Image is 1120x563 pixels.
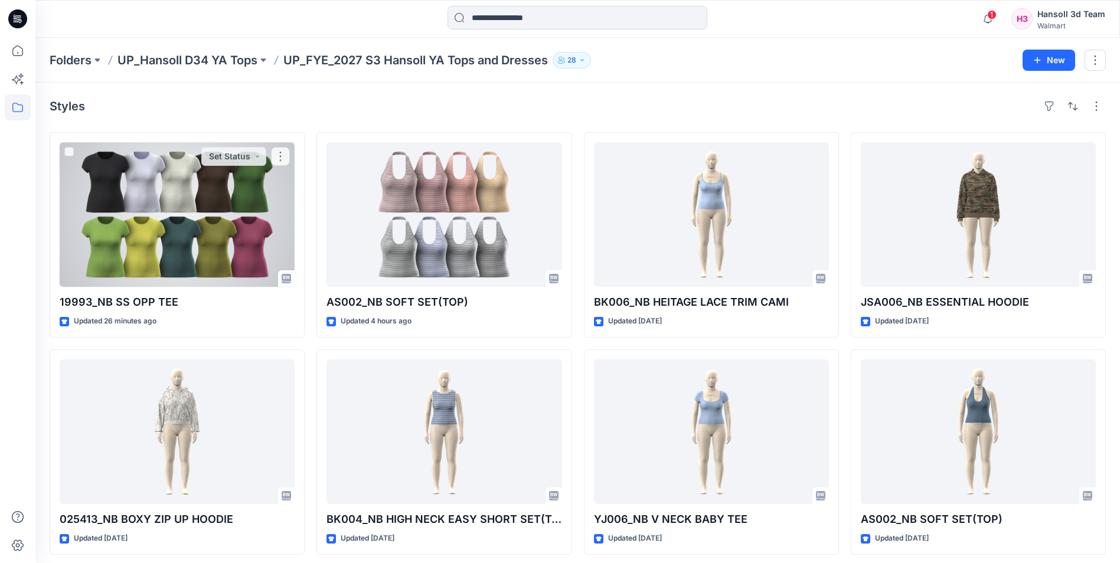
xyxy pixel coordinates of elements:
[326,142,561,287] a: AS002_NB SOFT SET(TOP)
[608,532,662,545] p: Updated [DATE]
[875,315,929,328] p: Updated [DATE]
[50,99,85,113] h4: Styles
[861,294,1096,310] p: JSA006_NB ESSENTIAL HOODIE
[1023,50,1075,71] button: New
[987,10,997,19] span: 1
[341,315,412,328] p: Updated 4 hours ago
[594,142,829,287] a: BK006_NB HEITAGE LACE TRIM CAMI
[567,54,576,67] p: 28
[60,511,295,528] p: 025413_NB BOXY ZIP UP HOODIE
[594,511,829,528] p: YJ006_NB V NECK BABY TEE
[60,294,295,310] p: 19993_NB SS OPP TEE
[74,532,128,545] p: Updated [DATE]
[861,359,1096,504] a: AS002_NB SOFT SET(TOP)
[117,52,257,68] a: UP_Hansoll D34 YA Tops
[74,315,156,328] p: Updated 26 minutes ago
[608,315,662,328] p: Updated [DATE]
[326,359,561,504] a: BK004_NB HIGH NECK EASY SHORT SET(TOP)
[1037,21,1105,30] div: Walmart
[875,532,929,545] p: Updated [DATE]
[326,294,561,310] p: AS002_NB SOFT SET(TOP)
[60,142,295,287] a: 19993_NB SS OPP TEE
[861,142,1096,287] a: JSA006_NB ESSENTIAL HOODIE
[60,359,295,504] a: 025413_NB BOXY ZIP UP HOODIE
[594,294,829,310] p: BK006_NB HEITAGE LACE TRIM CAMI
[861,511,1096,528] p: AS002_NB SOFT SET(TOP)
[1011,8,1033,30] div: H3
[594,359,829,504] a: YJ006_NB V NECK BABY TEE
[341,532,394,545] p: Updated [DATE]
[326,511,561,528] p: BK004_NB HIGH NECK EASY SHORT SET(TOP)
[50,52,92,68] a: Folders
[553,52,591,68] button: 28
[1037,7,1105,21] div: Hansoll 3d Team
[283,52,548,68] p: UP_FYE_2027 S3 Hansoll YA Tops and Dresses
